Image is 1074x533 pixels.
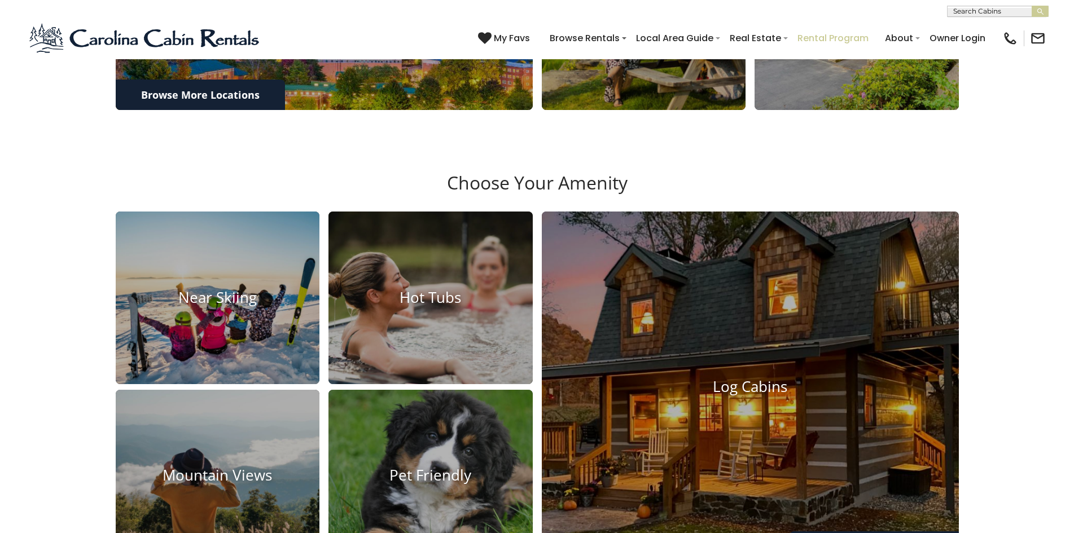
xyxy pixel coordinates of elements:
a: Rental Program [792,28,874,48]
img: phone-regular-black.png [1002,30,1018,46]
span: My Favs [494,31,530,45]
a: My Favs [478,31,533,46]
a: Hot Tubs [328,212,533,384]
a: Near Skiing [116,212,320,384]
a: Real Estate [724,28,787,48]
img: Blue-2.png [28,21,262,55]
h4: Log Cabins [542,378,959,395]
a: Owner Login [924,28,991,48]
a: Local Area Guide [630,28,719,48]
h3: Choose Your Amenity [114,172,961,212]
h4: Hot Tubs [328,289,533,306]
h4: Near Skiing [116,289,320,306]
h4: Pet Friendly [328,467,533,484]
a: Browse More Locations [116,80,285,110]
a: About [879,28,919,48]
a: Browse Rentals [544,28,625,48]
h4: Mountain Views [116,467,320,484]
img: mail-regular-black.png [1030,30,1046,46]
